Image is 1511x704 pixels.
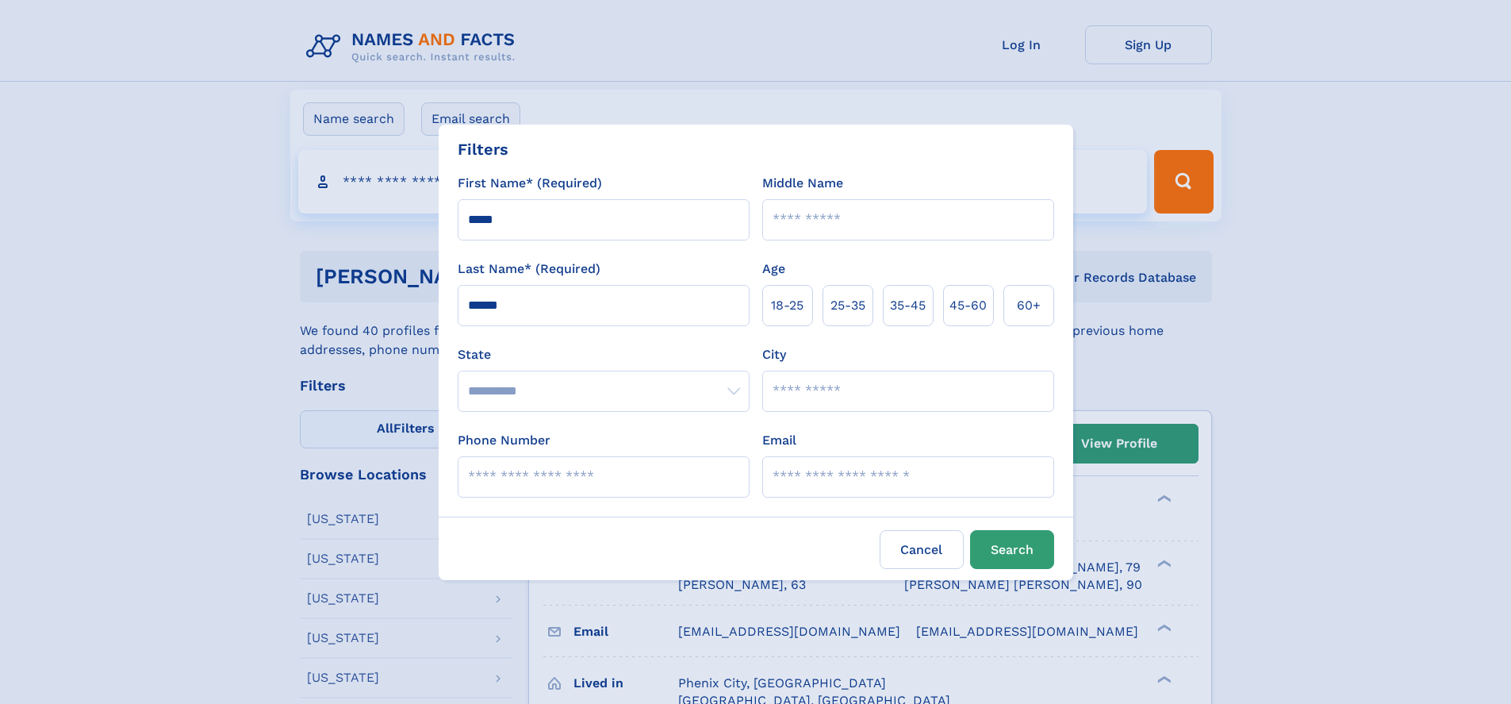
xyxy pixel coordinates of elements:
label: Last Name* (Required) [458,260,600,279]
span: 45‑60 [949,296,987,315]
label: State [458,345,750,364]
span: 18‑25 [771,296,803,315]
button: Search [970,530,1054,569]
span: 25‑35 [830,296,865,315]
label: First Name* (Required) [458,174,602,193]
label: Phone Number [458,431,550,450]
span: 35‑45 [890,296,926,315]
label: Cancel [880,530,964,569]
span: 60+ [1017,296,1041,315]
label: Age [762,260,785,279]
label: Email [762,431,796,450]
label: Middle Name [762,174,843,193]
div: Filters [458,137,508,161]
label: City [762,345,786,364]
